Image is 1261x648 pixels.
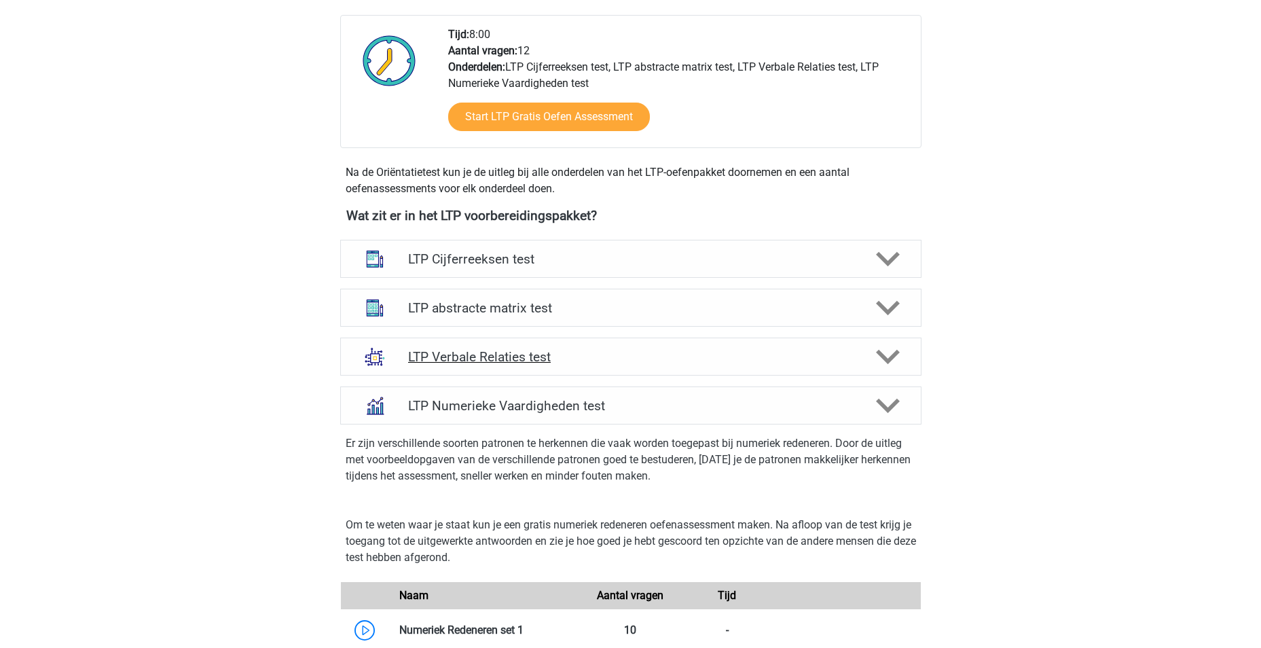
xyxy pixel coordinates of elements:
a: analogieen LTP Verbale Relaties test [335,338,927,376]
p: Er zijn verschillende soorten patronen te herkennen die vaak worden toegepast bij numeriek redene... [346,435,916,484]
a: Start LTP Gratis Oefen Assessment [448,103,650,131]
a: abstracte matrices LTP abstracte matrix test [335,289,927,327]
a: cijferreeksen LTP Cijferreeksen test [335,240,927,278]
h4: LTP abstracte matrix test [408,300,853,316]
p: Om te weten waar je staat kun je een gratis numeriek redeneren oefenassessment maken. Na afloop v... [346,517,916,566]
div: 8:00 12 LTP Cijferreeksen test, LTP abstracte matrix test, LTP Verbale Relaties test, LTP Numerie... [438,26,920,147]
h4: Wat zit er in het LTP voorbereidingspakket? [346,208,915,223]
img: cijferreeksen [357,241,392,276]
img: numeriek redeneren [357,388,392,423]
b: Onderdelen: [448,60,505,73]
img: analogieen [357,339,392,374]
div: Tijd [679,588,775,604]
h4: LTP Cijferreeksen test [408,251,853,267]
img: Klok [355,26,424,94]
h4: LTP Verbale Relaties test [408,349,853,365]
b: Aantal vragen: [448,44,517,57]
div: Na de Oriëntatietest kun je de uitleg bij alle onderdelen van het LTP-oefenpakket doornemen en ee... [340,164,921,197]
img: abstracte matrices [357,290,392,325]
div: Naam [389,588,583,604]
div: Numeriek Redeneren set 1 [389,622,583,638]
div: Aantal vragen [582,588,678,604]
b: Tijd: [448,28,469,41]
h4: LTP Numerieke Vaardigheden test [408,398,853,414]
a: numeriek redeneren LTP Numerieke Vaardigheden test [335,386,927,425]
